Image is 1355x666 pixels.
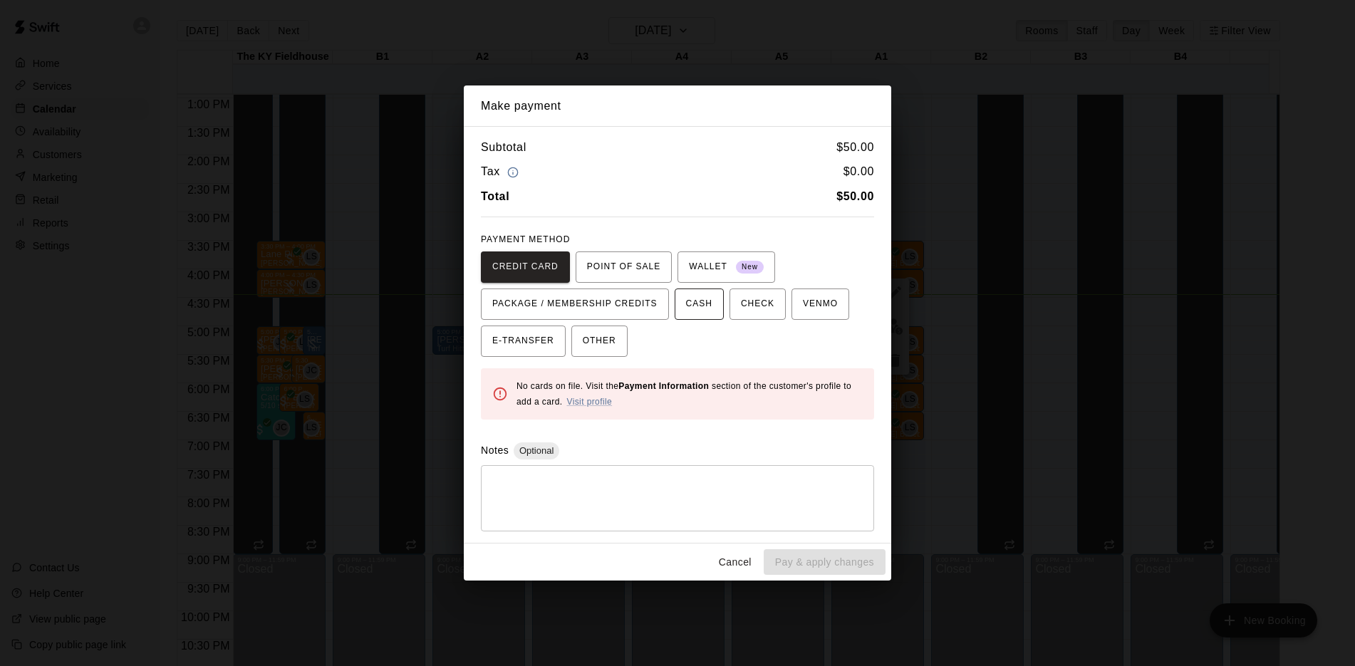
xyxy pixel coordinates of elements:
a: Visit profile [566,397,612,407]
h6: Tax [481,162,522,182]
button: Cancel [712,549,758,576]
button: POINT OF SALE [576,251,672,283]
b: $ 50.00 [836,190,874,202]
button: PACKAGE / MEMBERSHIP CREDITS [481,288,669,320]
b: Payment Information [618,381,709,391]
span: OTHER [583,330,616,353]
button: OTHER [571,326,628,357]
span: VENMO [803,293,838,316]
span: CHECK [741,293,774,316]
span: WALLET [689,256,764,279]
span: POINT OF SALE [587,256,660,279]
b: Total [481,190,509,202]
button: CREDIT CARD [481,251,570,283]
button: CASH [675,288,724,320]
span: PACKAGE / MEMBERSHIP CREDITS [492,293,658,316]
button: CHECK [730,288,786,320]
button: WALLET New [677,251,775,283]
h6: $ 0.00 [843,162,874,182]
span: New [736,258,764,277]
span: CREDIT CARD [492,256,559,279]
span: E-TRANSFER [492,330,554,353]
h6: $ 50.00 [836,138,874,157]
button: VENMO [791,288,849,320]
h2: Make payment [464,85,891,127]
span: PAYMENT METHOD [481,234,570,244]
span: CASH [686,293,712,316]
span: Optional [514,445,559,456]
label: Notes [481,444,509,456]
h6: Subtotal [481,138,526,157]
span: No cards on file. Visit the section of the customer's profile to add a card. [516,381,851,407]
button: E-TRANSFER [481,326,566,357]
